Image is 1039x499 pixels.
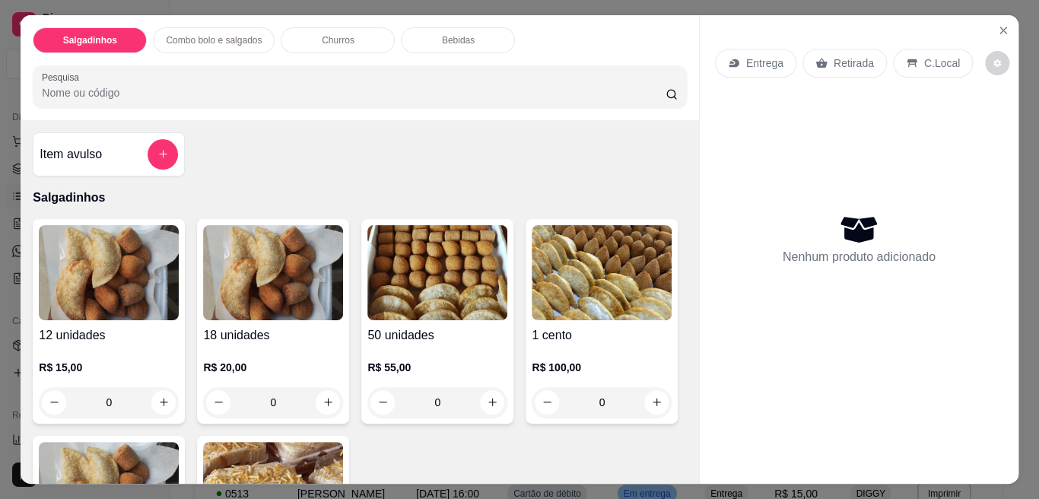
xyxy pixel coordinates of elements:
[148,139,178,170] button: add-separate-item
[39,360,179,375] p: R$ 15,00
[532,360,672,375] p: R$ 100,00
[367,225,507,320] img: product-image
[480,390,504,415] button: increase-product-quantity
[33,189,687,207] p: Salgadinhos
[834,56,874,71] p: Retirada
[985,51,1009,75] button: decrease-product-quantity
[322,34,354,46] p: Churros
[203,326,343,345] h4: 18 unidades
[370,390,395,415] button: decrease-product-quantity
[991,18,1015,43] button: Close
[203,225,343,320] img: product-image
[367,360,507,375] p: R$ 55,00
[644,390,669,415] button: increase-product-quantity
[151,390,176,415] button: increase-product-quantity
[532,326,672,345] h4: 1 cento
[746,56,783,71] p: Entrega
[42,390,66,415] button: decrease-product-quantity
[40,145,102,164] h4: Item avulso
[166,34,262,46] p: Combo bolo e salgados
[42,71,84,84] label: Pesquisa
[39,225,179,320] img: product-image
[42,85,666,100] input: Pesquisa
[206,390,230,415] button: decrease-product-quantity
[532,225,672,320] img: product-image
[783,248,936,266] p: Nenhum produto adicionado
[442,34,475,46] p: Bebidas
[39,326,179,345] h4: 12 unidades
[316,390,340,415] button: increase-product-quantity
[924,56,960,71] p: C.Local
[203,360,343,375] p: R$ 20,00
[367,326,507,345] h4: 50 unidades
[62,34,116,46] p: Salgadinhos
[535,390,559,415] button: decrease-product-quantity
